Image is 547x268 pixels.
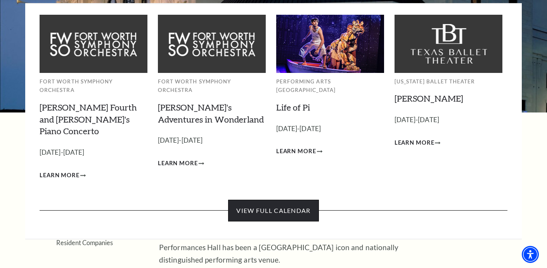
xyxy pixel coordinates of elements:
img: Performing Arts Fort Worth [276,15,384,73]
p: For over 25 years, the [PERSON_NAME] and [PERSON_NAME] Performances Hall has been a [GEOGRAPHIC_D... [159,229,411,266]
span: Learn More [276,147,316,156]
a: Learn More Alice's Adventures in Wonderland [158,159,204,168]
img: Texas Ballet Theater [395,15,502,73]
a: Learn More Brahms Fourth and Grieg's Piano Concerto [40,171,86,180]
a: Learn More Life of Pi [276,147,322,156]
a: [PERSON_NAME] [395,93,463,104]
p: [DATE]-[DATE] [158,135,266,146]
div: Accessibility Menu [522,246,539,263]
span: Learn More [395,138,434,148]
img: Fort Worth Symphony Orchestra [40,15,147,73]
p: [US_STATE] Ballet Theater [395,77,502,86]
p: Fort Worth Symphony Orchestra [158,77,266,95]
p: Fort Worth Symphony Orchestra [40,77,147,95]
img: Fort Worth Symphony Orchestra [158,15,266,73]
p: Performing Arts [GEOGRAPHIC_DATA] [276,77,384,95]
a: Life of Pi [276,102,310,112]
a: [PERSON_NAME]'s Adventures in Wonderland [158,102,264,124]
a: Resident Companies [56,239,113,246]
span: Learn More [40,171,80,180]
a: View Full Calendar [228,200,319,221]
p: [DATE]-[DATE] [276,123,384,135]
a: Learn More Peter Pan [395,138,441,148]
span: Learn More [158,159,198,168]
a: [PERSON_NAME] Fourth and [PERSON_NAME]'s Piano Concerto [40,102,137,137]
p: [DATE]-[DATE] [395,114,502,126]
p: [DATE]-[DATE] [40,147,147,158]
